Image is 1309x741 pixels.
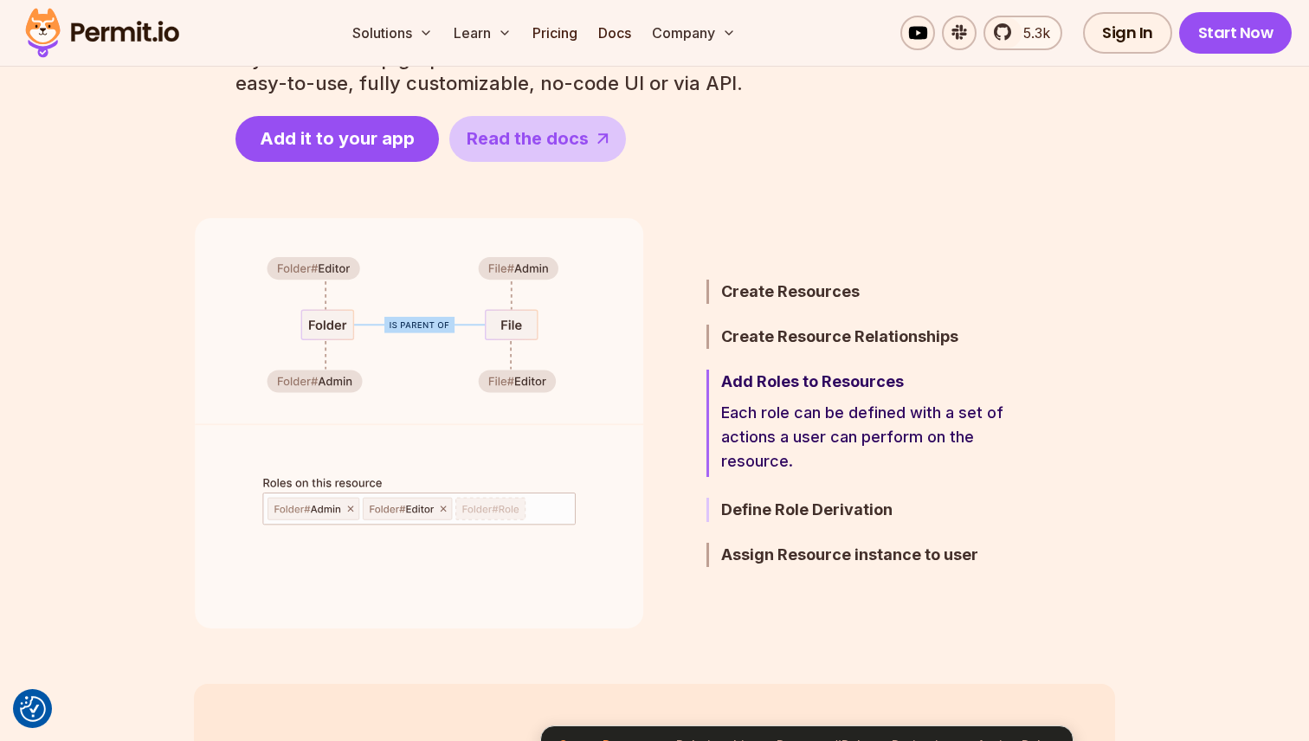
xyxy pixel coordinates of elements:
[721,543,1023,567] h3: Assign Resource instance to user
[706,280,1023,304] button: Create Resources
[706,543,1023,567] button: Assign Resource instance to user
[467,126,589,151] span: Read the docs
[721,370,1023,394] h3: Add Roles to Resources
[591,16,638,50] a: Docs
[260,126,415,151] span: Add it to your app
[1179,12,1293,54] a: Start Now
[645,16,743,50] button: Company
[706,370,1023,477] button: Add Roles to ResourcesEach role can be defined with a set of actions a user can perform on the re...
[983,16,1062,50] a: 5.3k
[1013,23,1050,43] span: 5.3k
[17,3,187,62] img: Permit logo
[721,325,1023,349] h3: Create Resource Relationships
[721,280,1023,304] h3: Create Resources
[20,696,46,722] button: Consent Preferences
[721,498,1023,522] h3: Define Role Derivation
[345,16,440,50] button: Solutions
[706,498,1023,522] button: Define Role Derivation
[20,696,46,722] img: Revisit consent button
[706,325,1023,349] button: Create Resource Relationships
[526,16,584,50] a: Pricing
[235,116,439,162] a: Add it to your app
[721,401,1023,474] p: Each role can be defined with a set of actions a user can perform on the resource.
[447,16,519,50] button: Learn
[1083,12,1172,54] a: Sign In
[449,116,626,162] a: Read the docs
